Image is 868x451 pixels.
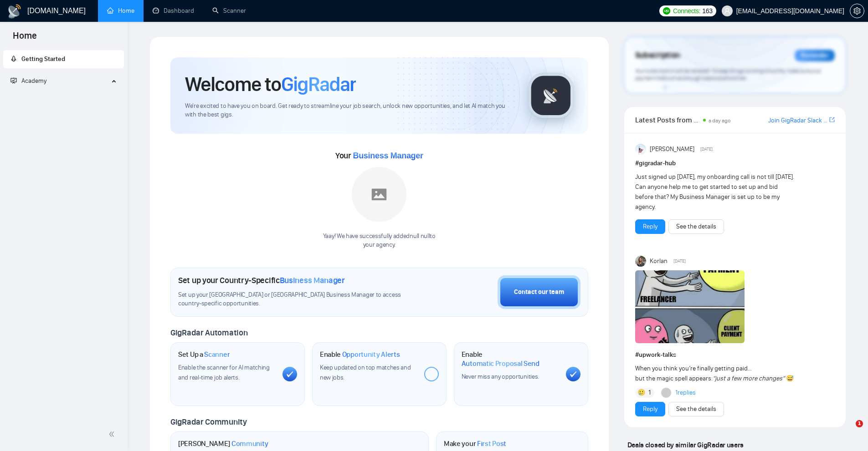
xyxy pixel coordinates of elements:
a: 1replies [675,388,696,397]
span: 1 [648,388,651,397]
span: Automatic Proposal Send [462,359,539,368]
span: GigRadar [281,72,356,96]
a: See the details [676,222,716,232]
span: 🥲 [637,388,645,398]
span: We're excited to have you on board. Get ready to streamline your job search, unlock new opportuni... [185,102,514,119]
h1: [PERSON_NAME] [178,439,268,448]
img: gigradar-logo.png [528,73,574,118]
span: Business Manager [353,151,423,160]
iframe: Intercom live chat [837,420,859,442]
div: Just signed up [DATE], my onboarding call is not till [DATE]. Can anyone help me to get started t... [635,172,795,212]
a: Join GigRadar Slack Community [768,116,827,126]
a: Reply [643,404,657,414]
div: Yaay! We have successfully added null null to [323,232,436,249]
span: fund-projection-screen [10,77,17,84]
span: Subscription [635,48,680,63]
span: user [724,8,730,14]
button: See the details [668,402,724,416]
span: [DATE] [673,257,686,265]
button: Reply [635,219,665,234]
button: Contact our team [498,275,580,309]
img: upwork-logo.png [663,7,670,15]
span: a day ago [709,117,731,124]
span: Academy [21,77,46,85]
h1: Enable [462,350,559,368]
span: Home [5,29,44,48]
img: F09G8LLN128-image.png [635,270,745,343]
a: export [829,116,835,124]
button: setting [850,4,864,18]
span: Connects: [673,6,700,16]
span: Opportunity Alerts [342,350,400,359]
img: logo [7,4,22,19]
span: Getting Started [21,55,65,63]
span: rocket [10,56,17,62]
img: Korlan [635,256,646,267]
h1: Set up your Country-Specific [178,275,345,285]
span: Keep updated on top matches and new jobs. [320,364,411,381]
span: Korlan [650,256,668,266]
span: Enable the scanner for AI matching and real-time job alerts. [178,364,270,381]
div: Contact our team [514,287,564,297]
h1: Set Up a [178,350,230,359]
img: Anisuzzaman Khan [635,144,646,155]
span: Business Manager [280,275,345,285]
span: Your subscription will be renewed. To keep things running smoothly, make sure your payment method... [635,67,821,82]
a: homeHome [107,7,134,15]
h1: Make your [444,439,506,448]
span: First Post [477,439,506,448]
a: searchScanner [212,7,246,15]
a: Reply [643,222,657,232]
a: See the details [676,404,716,414]
span: 163 [702,6,712,16]
span: [DATE] [700,145,713,153]
div: When you think you’re finally getting paid… but the magic spell appears: [635,364,795,384]
p: your agency . [323,241,436,249]
span: double-left [108,430,118,439]
span: GigRadar Community [170,417,247,427]
span: Never miss any opportunities. [462,373,539,380]
span: Academy [10,77,46,85]
h1: # gigradar-hub [635,158,835,168]
span: Latest Posts from the GigRadar Community [635,114,700,126]
em: “just a few more changes” [713,375,785,382]
div: Reminder [795,50,835,61]
span: Your [335,151,423,161]
span: Scanner [204,350,230,359]
span: 1 [856,420,863,427]
button: See the details [668,219,724,234]
span: 😅 [786,375,794,382]
a: setting [850,7,864,15]
li: Getting Started [3,50,124,68]
h1: Welcome to [185,72,356,96]
span: Community [231,439,268,448]
img: placeholder.png [352,167,406,222]
a: dashboardDashboard [153,7,194,15]
span: [PERSON_NAME] [650,144,694,154]
span: GigRadar Automation [170,328,247,338]
span: export [829,116,835,123]
span: Set up your [GEOGRAPHIC_DATA] or [GEOGRAPHIC_DATA] Business Manager to access country-specific op... [178,291,420,308]
h1: # upwork-talks [635,350,835,360]
button: Reply [635,402,665,416]
span: setting [850,7,864,15]
h1: Enable [320,350,400,359]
